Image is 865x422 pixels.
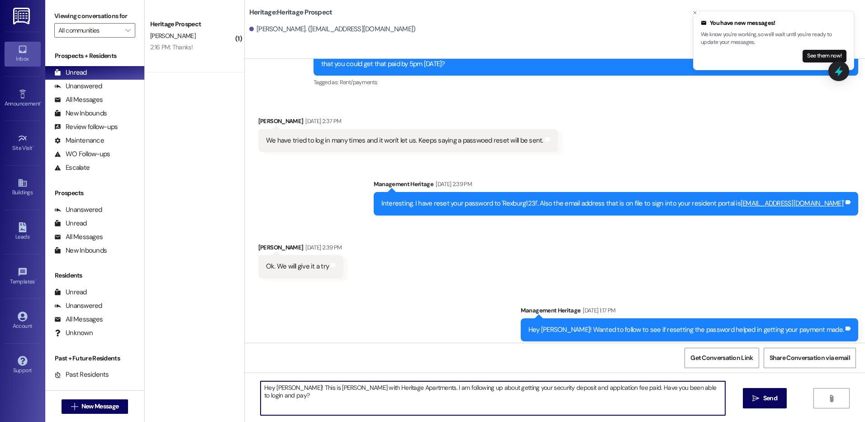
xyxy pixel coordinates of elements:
[54,288,87,297] div: Unread
[45,188,144,198] div: Prospects
[150,32,195,40] span: [PERSON_NAME]
[528,325,844,335] div: Hey [PERSON_NAME]! Wanted to follow to see if resetting the password helped in getting your payme...
[764,348,856,368] button: Share Conversation via email
[752,395,759,402] i: 
[741,199,843,208] a: [EMAIL_ADDRESS][DOMAIN_NAME]
[701,31,846,47] p: We know you're working, so we'll wait until you're ready to update your messages.
[54,246,107,255] div: New Inbounds
[54,219,87,228] div: Unread
[54,370,109,379] div: Past Residents
[258,116,558,129] div: [PERSON_NAME]
[743,388,787,408] button: Send
[828,395,835,402] i: 
[54,163,90,173] div: Escalate
[381,199,844,208] div: Interesting. I have reset your password to 'Rexburg123!'. Also the email address that is on file ...
[45,271,144,280] div: Residents
[321,50,844,69] div: Hi [PERSON_NAME]! It's [PERSON_NAME] with Heritage Apartments. I saw that you still haven't paid ...
[433,179,472,189] div: [DATE] 2:39 PM
[71,403,78,410] i: 
[5,353,41,378] a: Support
[303,243,342,252] div: [DATE] 2:39 PM
[5,309,41,333] a: Account
[803,50,846,62] button: See them now!
[249,8,333,17] b: Heritage: Heritage Prospect
[314,76,858,89] div: Tagged as:
[54,149,110,159] div: WO Follow-ups
[150,43,193,51] div: 2:16 PM: Thanks!
[340,78,378,86] span: Rent/payments
[249,24,416,34] div: [PERSON_NAME]. ([EMAIL_ADDRESS][DOMAIN_NAME])
[13,8,32,24] img: ResiDesk Logo
[5,42,41,66] a: Inbox
[5,220,41,244] a: Leads
[54,205,102,215] div: Unanswered
[54,68,87,77] div: Unread
[150,19,234,29] div: Heritage Prospect
[54,315,103,324] div: All Messages
[45,51,144,61] div: Prospects + Residents
[5,131,41,155] a: Site Visit •
[690,8,699,17] button: Close toast
[54,122,118,132] div: Review follow-ups
[125,27,130,34] i: 
[62,399,128,414] button: New Message
[33,144,34,150] span: •
[5,264,41,289] a: Templates •
[40,99,42,105] span: •
[54,136,104,145] div: Maintenance
[684,348,759,368] button: Get Conversation Link
[690,353,753,363] span: Get Conversation Link
[54,301,102,311] div: Unanswered
[580,306,615,315] div: [DATE] 1:17 PM
[35,277,36,283] span: •
[54,82,102,91] div: Unanswered
[5,175,41,200] a: Buildings
[261,381,725,415] textarea: Hey [PERSON_NAME]! This is [PERSON_NAME] with Heritage Apartments. I am following up about gettin...
[521,306,858,318] div: Management Heritage
[763,393,777,403] span: Send
[58,23,121,38] input: All communities
[770,353,850,363] span: Share Conversation via email
[303,116,341,126] div: [DATE] 2:37 PM
[266,136,543,145] div: We have tried to log in many times and it won't let us. Keeps saying a passwoed reset will be sent.
[54,109,107,118] div: New Inbounds
[54,9,135,23] label: Viewing conversations for
[45,354,144,363] div: Past + Future Residents
[258,243,343,255] div: [PERSON_NAME]
[54,95,103,105] div: All Messages
[54,232,103,242] div: All Messages
[81,402,119,411] span: New Message
[54,384,115,393] div: Future Residents
[374,179,859,192] div: Management Heritage
[521,341,858,355] div: Tagged as:
[54,328,93,338] div: Unknown
[701,19,846,28] div: You have new messages!
[266,262,329,271] div: Ok. We will give it a try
